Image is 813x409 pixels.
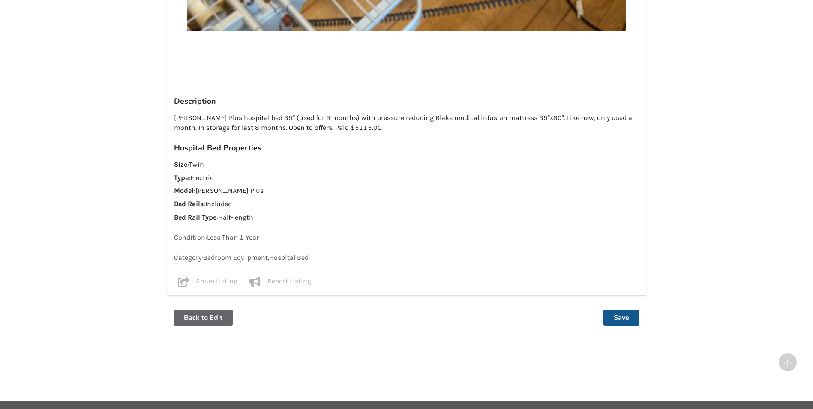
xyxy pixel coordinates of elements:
[174,233,639,243] p: Condition: Less Than 1 Year
[174,200,204,208] strong: Bed Rails
[174,213,639,223] p: : Half-length
[174,253,639,263] p: Category: Bedroom Equipment , Hospital Bed
[174,160,187,168] strong: Size
[174,174,189,182] strong: Type
[174,213,216,221] strong: Bed Rail Type
[603,310,639,326] button: Save
[174,96,639,106] h3: Description
[174,186,194,195] strong: Model
[174,199,639,209] p: : Included
[267,277,311,287] p: Report Listing
[174,186,639,196] p: : [PERSON_NAME] Plus
[174,113,639,133] p: [PERSON_NAME] Plus hospital bed 39" (used for 9 months) with pressure reducing Blake medical infu...
[174,143,639,153] h3: Hospital Bed Properties
[174,173,639,183] p: : Electric
[174,160,639,170] p: : Twin
[174,310,233,326] button: Back to Edit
